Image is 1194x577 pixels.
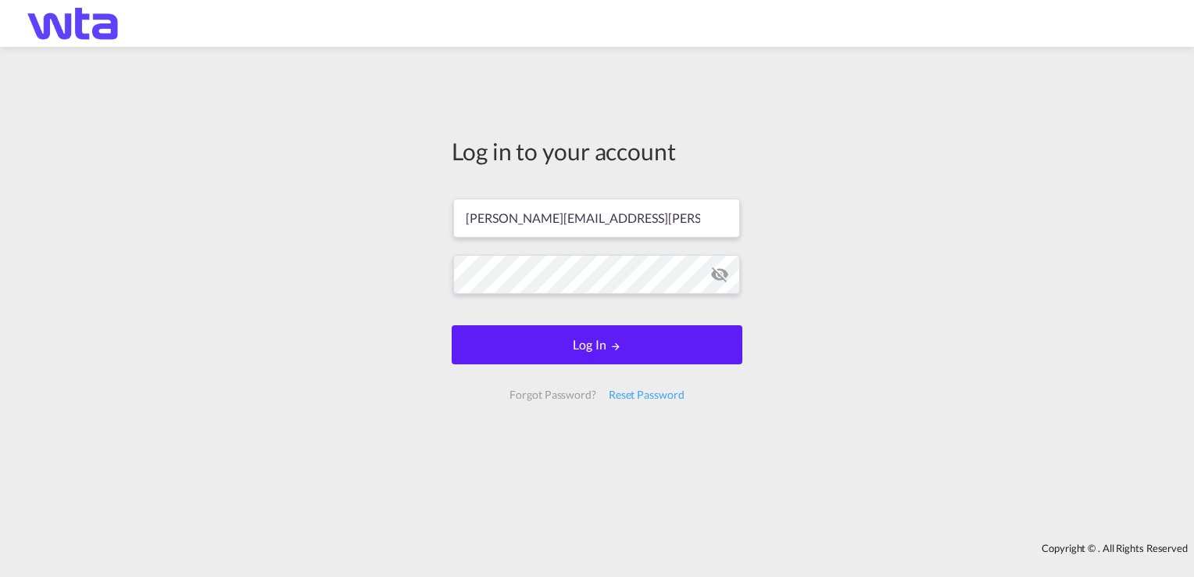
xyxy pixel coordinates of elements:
[503,381,602,409] div: Forgot Password?
[452,325,742,364] button: LOGIN
[602,381,691,409] div: Reset Password
[452,134,742,167] div: Log in to your account
[453,199,740,238] input: Enter email/phone number
[710,265,729,284] md-icon: icon-eye-off
[23,6,129,41] img: bf843820205c11f09835497521dffd49.png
